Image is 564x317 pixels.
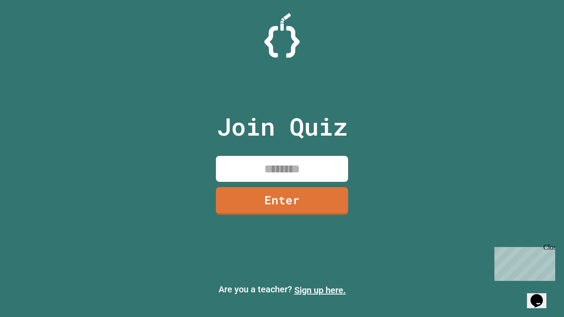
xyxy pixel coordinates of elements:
a: Sign up here. [294,285,346,295]
iframe: chat widget [491,243,555,281]
p: Are you a teacher? [7,283,557,297]
p: Join Quiz [217,108,348,145]
a: Enter [216,187,348,215]
img: Logo.svg [264,13,300,58]
div: Chat with us now!Close [4,4,61,56]
iframe: chat widget [527,282,555,308]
